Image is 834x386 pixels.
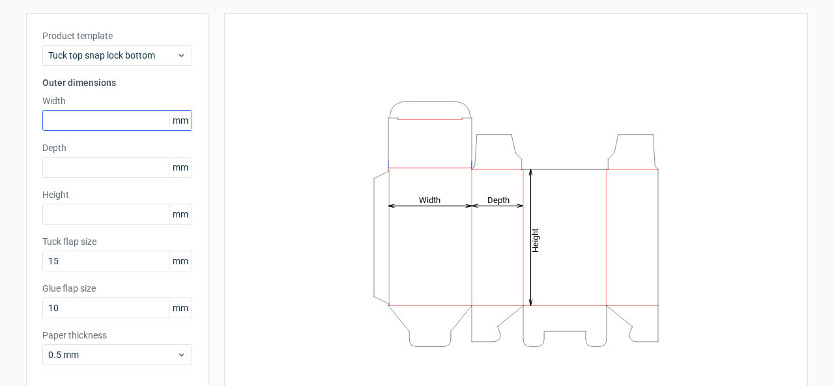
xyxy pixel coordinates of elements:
[42,329,192,342] label: Paper thickness
[169,158,192,177] span: mm
[487,195,510,204] tspan: Depth
[42,94,192,107] label: Width
[48,49,177,62] span: Tuck top snap lock bottom
[169,111,192,130] span: mm
[169,298,192,318] span: mm
[169,251,192,271] span: mm
[42,282,192,295] label: Glue flap size
[530,228,540,252] tspan: Height
[42,141,192,154] label: Depth
[42,235,192,248] label: Tuck flap size
[169,204,192,224] span: mm
[48,348,177,361] span: 0.5 mm
[419,195,440,204] tspan: Width
[42,188,192,201] label: Height
[42,29,192,42] label: Product template
[42,76,192,89] h3: Outer dimensions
